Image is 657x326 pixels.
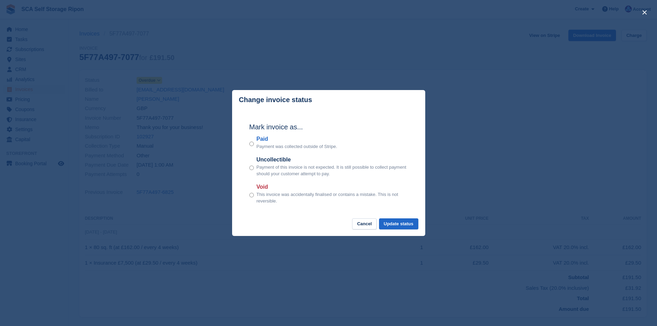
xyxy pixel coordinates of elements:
label: Uncollectible [257,156,408,164]
button: Update status [379,218,418,230]
button: close [639,7,650,18]
p: This invoice was accidentally finalised or contains a mistake. This is not reversible. [257,191,408,205]
p: Payment of this invoice is not expected. It is still possible to collect payment should your cust... [257,164,408,177]
p: Payment was collected outside of Stripe. [257,143,337,150]
button: Cancel [352,218,377,230]
label: Paid [257,135,337,143]
h2: Mark invoice as... [249,122,408,132]
label: Void [257,183,408,191]
p: Change invoice status [239,96,312,104]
